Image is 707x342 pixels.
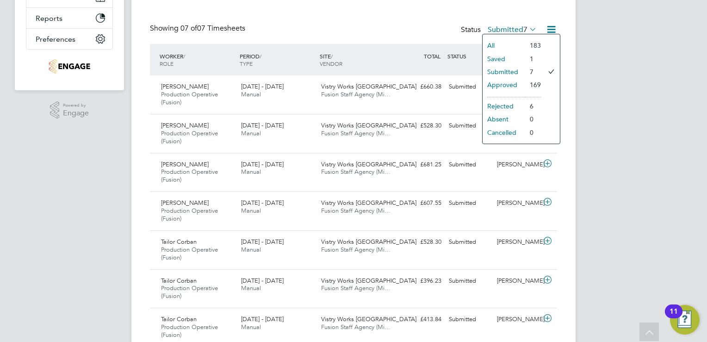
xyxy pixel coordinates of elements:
span: Fusion Staff Agency (Mi… [321,207,391,215]
li: Absent [483,113,525,126]
div: [PERSON_NAME] [493,273,541,289]
span: Manual [241,90,261,98]
div: [PERSON_NAME] [493,312,541,327]
span: Vistry Works [GEOGRAPHIC_DATA] [321,121,416,129]
div: Submitted [445,234,493,250]
span: Vistry Works [GEOGRAPHIC_DATA] [321,160,416,168]
a: Powered byEngage [50,101,89,119]
img: fusionstaff-logo-retina.png [49,59,90,74]
span: [DATE] - [DATE] [241,238,284,246]
span: Fusion Staff Agency (Mi… [321,129,391,137]
span: Fusion Staff Agency (Mi… [321,323,391,331]
span: TOTAL [424,52,440,60]
span: Manual [241,284,261,292]
span: Powered by [63,101,89,109]
li: Saved [483,52,525,65]
span: Manual [241,129,261,137]
span: [DATE] - [DATE] [241,160,284,168]
div: £528.30 [397,234,445,250]
li: 7 [525,65,541,78]
span: Tailor Corban [161,315,197,323]
li: Cancelled [483,126,525,139]
li: Rejected [483,100,525,113]
div: WORKER [157,48,237,72]
span: [PERSON_NAME] [161,82,209,90]
span: [DATE] - [DATE] [241,121,284,129]
span: Production Operative (Fusion) [161,168,218,184]
span: Production Operative (Fusion) [161,284,218,300]
div: Submitted [445,273,493,289]
span: Vistry Works [GEOGRAPHIC_DATA] [321,315,416,323]
li: Approved [483,78,525,91]
span: Fusion Staff Agency (Mi… [321,284,391,292]
div: £396.23 [397,273,445,289]
div: [PERSON_NAME] [493,234,541,250]
span: Reports [36,14,62,23]
div: PERIOD [237,48,317,72]
div: SITE [317,48,397,72]
span: [DATE] - [DATE] [241,315,284,323]
span: Production Operative (Fusion) [161,246,218,261]
li: 1 [525,52,541,65]
span: / [331,52,333,60]
span: Engage [63,109,89,117]
span: Fusion Staff Agency (Mi… [321,168,391,176]
div: Submitted [445,118,493,133]
li: 0 [525,113,541,126]
span: [PERSON_NAME] [161,199,209,207]
span: Vistry Works [GEOGRAPHIC_DATA] [321,199,416,207]
div: £681.25 [397,157,445,172]
span: Production Operative (Fusion) [161,207,218,222]
li: 183 [525,39,541,52]
span: [DATE] - [DATE] [241,199,284,207]
span: 7 [523,25,527,34]
span: ROLE [160,60,174,67]
div: Status [461,24,539,37]
div: Showing [150,24,247,33]
div: £528.30 [397,118,445,133]
span: [PERSON_NAME] [161,121,209,129]
div: [PERSON_NAME] [493,196,541,211]
li: 169 [525,78,541,91]
li: 6 [525,100,541,113]
div: [PERSON_NAME] [493,157,541,172]
span: TYPE [240,60,253,67]
div: Submitted [445,312,493,327]
span: [DATE] - [DATE] [241,277,284,285]
span: Manual [241,323,261,331]
span: Manual [241,207,261,215]
button: Reports [26,8,112,28]
span: 07 of [180,24,197,33]
div: Submitted [445,196,493,211]
button: Open Resource Center, 11 new notifications [670,305,700,335]
span: / [260,52,261,60]
span: Manual [241,168,261,176]
span: Fusion Staff Agency (Mi… [321,90,391,98]
label: Submitted [488,25,537,34]
span: 07 Timesheets [180,24,245,33]
div: £660.38 [397,79,445,95]
span: [DATE] - [DATE] [241,82,284,90]
span: Vistry Works [GEOGRAPHIC_DATA] [321,82,416,90]
div: £413.84 [397,312,445,327]
div: Submitted [445,79,493,95]
span: VENDOR [320,60,342,67]
li: All [483,39,525,52]
div: £607.55 [397,196,445,211]
li: 0 [525,126,541,139]
span: Preferences [36,35,75,44]
span: Vistry Works [GEOGRAPHIC_DATA] [321,277,416,285]
div: 11 [670,311,678,323]
span: / [183,52,185,60]
span: Fusion Staff Agency (Mi… [321,246,391,253]
span: Production Operative (Fusion) [161,323,218,339]
span: Production Operative (Fusion) [161,129,218,145]
button: Preferences [26,29,112,49]
span: Manual [241,246,261,253]
li: Submitted [483,65,525,78]
span: [PERSON_NAME] [161,160,209,168]
a: Go to home page [26,59,113,74]
span: Production Operative (Fusion) [161,90,218,106]
span: Vistry Works [GEOGRAPHIC_DATA] [321,238,416,246]
div: STATUS [445,48,493,64]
